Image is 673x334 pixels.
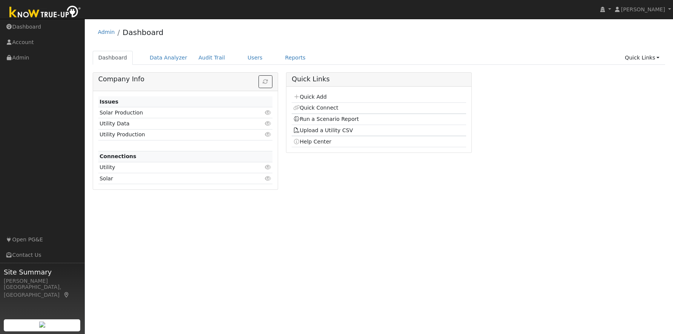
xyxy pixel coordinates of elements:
td: Utility Data [98,118,245,129]
a: Admin [98,29,115,35]
a: Dashboard [93,51,133,65]
a: Run a Scenario Report [293,116,359,122]
a: Audit Trail [193,51,231,65]
td: Utility [98,162,245,173]
div: [GEOGRAPHIC_DATA], [GEOGRAPHIC_DATA] [4,283,81,299]
i: Click to view [265,132,271,137]
a: Data Analyzer [144,51,193,65]
td: Solar [98,173,245,184]
td: Solar Production [98,107,245,118]
h5: Company Info [98,75,272,83]
a: Help Center [293,139,332,145]
a: Quick Connect [293,105,338,111]
span: Site Summary [4,267,81,277]
strong: Issues [99,99,118,105]
a: Reports [280,51,311,65]
div: [PERSON_NAME] [4,277,81,285]
img: Know True-Up [6,4,85,21]
i: Click to view [265,110,271,115]
i: Click to view [265,165,271,170]
a: Dashboard [122,28,164,37]
h5: Quick Links [292,75,466,83]
td: Utility Production [98,129,245,140]
a: Upload a Utility CSV [293,127,353,133]
a: Users [242,51,268,65]
strong: Connections [99,153,136,159]
i: Click to view [265,176,271,181]
span: [PERSON_NAME] [621,6,665,12]
a: Map [63,292,70,298]
img: retrieve [39,322,45,328]
a: Quick Links [619,51,665,65]
i: Click to view [265,121,271,126]
a: Quick Add [293,94,327,100]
